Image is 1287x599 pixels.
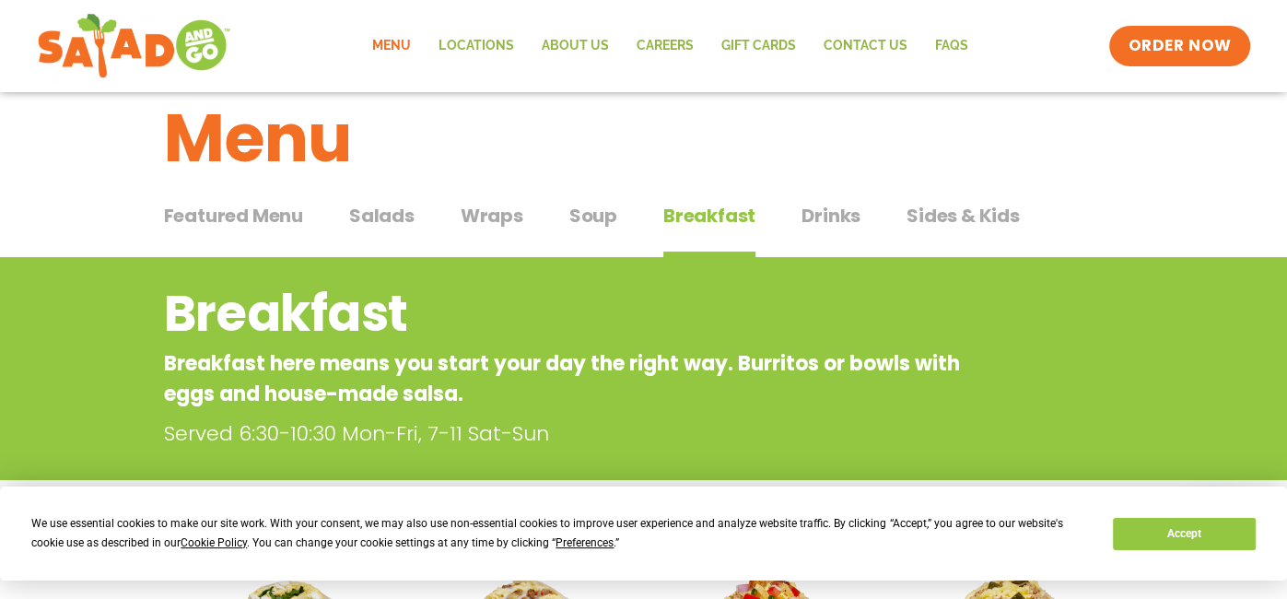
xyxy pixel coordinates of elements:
[181,536,247,549] span: Cookie Policy
[920,25,981,67] a: FAQs
[707,25,809,67] a: GIFT CARDS
[556,536,614,549] span: Preferences
[164,88,1124,188] h1: Menu
[164,418,984,449] p: Served 6:30-10:30 Mon-Fri, 7-11 Sat-Sun
[31,514,1091,553] div: We use essential cookies to make our site work. With your consent, we may also use non-essential ...
[801,202,860,229] span: Drinks
[907,202,1020,229] span: Sides & Kids
[164,348,976,409] p: Breakfast here means you start your day the right way. Burritos or bowls with eggs and house-made...
[1128,35,1231,57] span: ORDER NOW
[461,202,523,229] span: Wraps
[1109,26,1249,66] a: ORDER NOW
[527,25,622,67] a: About Us
[164,202,303,229] span: Featured Menu
[1113,518,1255,550] button: Accept
[425,25,527,67] a: Locations
[809,25,920,67] a: Contact Us
[164,195,1124,258] div: Tabbed content
[37,9,231,83] img: new-SAG-logo-768×292
[569,202,617,229] span: Soup
[358,25,425,67] a: Menu
[663,202,755,229] span: Breakfast
[349,202,415,229] span: Salads
[358,25,981,67] nav: Menu
[622,25,707,67] a: Careers
[164,276,976,351] h2: Breakfast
